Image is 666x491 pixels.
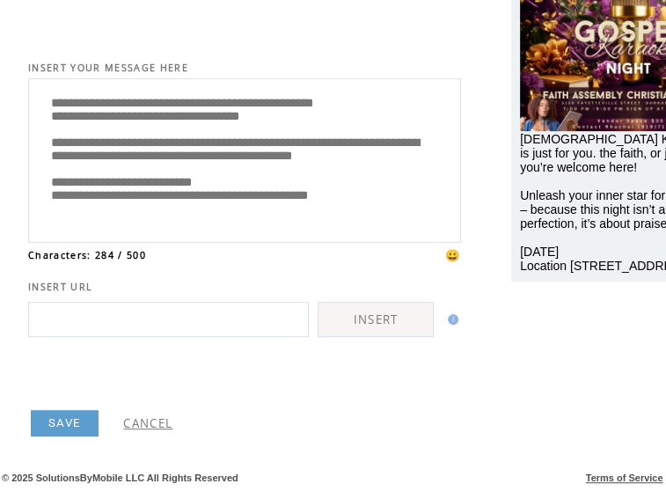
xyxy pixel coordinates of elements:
[586,473,663,483] a: Terms of Service
[28,249,146,261] span: Characters: 284 / 500
[28,281,92,293] span: INSERT URL
[31,410,99,436] a: SAVE
[318,302,434,337] a: INSERT
[28,62,188,74] span: INSERT YOUR MESSAGE HERE
[445,247,461,263] span: 😀
[123,415,172,431] a: CANCEL
[443,314,458,325] img: help.gif
[2,473,238,483] span: © 2025 SolutionsByMobile LLC All Rights Reserved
